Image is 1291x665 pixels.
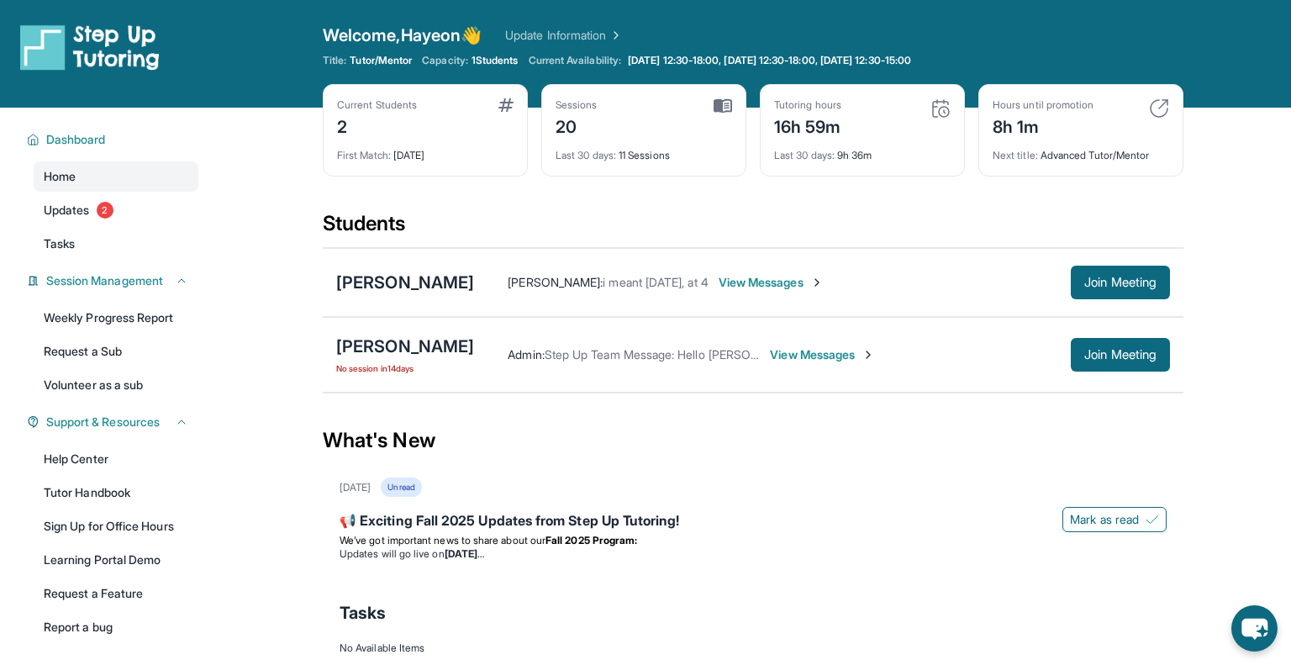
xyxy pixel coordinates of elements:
a: Learning Portal Demo [34,545,198,575]
strong: Fall 2025 Program: [545,534,637,546]
span: Tasks [44,235,75,252]
div: Students [323,210,1183,247]
a: Update Information [505,27,623,44]
div: 11 Sessions [556,139,732,162]
img: Mark as read [1146,513,1159,526]
img: card [1149,98,1169,119]
div: 2 [337,112,417,139]
span: Support & Resources [46,414,160,430]
span: Welcome, Hayeon 👋 [323,24,482,47]
li: Updates will go live on [340,547,1167,561]
div: 16h 59m [774,112,841,139]
span: No session in 14 days [336,362,474,375]
img: card [930,98,951,119]
span: We’ve got important news to share about our [340,534,545,546]
img: card [714,98,732,113]
img: card [498,98,514,112]
span: [DATE] 12:30-18:00, [DATE] 12:30-18:00, [DATE] 12:30-15:00 [628,54,911,67]
img: logo [20,24,160,71]
button: Join Meeting [1071,266,1170,299]
img: Chevron-Right [810,276,824,289]
div: Sessions [556,98,598,112]
span: Dashboard [46,131,106,148]
div: What's New [323,404,1183,478]
span: Current Availability: [529,54,621,67]
img: Chevron Right [606,27,623,44]
span: Last 30 days : [556,149,616,161]
div: 8h 1m [993,112,1093,139]
a: Report a bug [34,612,198,642]
span: 1 Students [472,54,519,67]
a: Updates2 [34,195,198,225]
a: Request a Sub [34,336,198,367]
span: Last 30 days : [774,149,835,161]
a: Tasks [34,229,198,259]
a: Sign Up for Office Hours [34,511,198,541]
div: Advanced Tutor/Mentor [993,139,1169,162]
div: [DATE] [337,139,514,162]
a: Tutor Handbook [34,478,198,508]
span: Home [44,168,76,185]
a: Volunteer as a sub [34,370,198,400]
span: 2 [97,202,113,219]
img: Chevron-Right [862,348,875,362]
button: Mark as read [1062,507,1167,532]
div: 📢 Exciting Fall 2025 Updates from Step Up Tutoring! [340,510,1167,534]
a: [DATE] 12:30-18:00, [DATE] 12:30-18:00, [DATE] 12:30-15:00 [624,54,914,67]
span: Tutor/Mentor [350,54,412,67]
span: Session Management [46,272,163,289]
div: [PERSON_NAME] [336,271,474,294]
a: Help Center [34,444,198,474]
div: Unread [381,478,421,497]
div: Tutoring hours [774,98,841,112]
span: i meant [DATE], at 4 [603,275,708,289]
span: Mark as read [1070,511,1139,528]
strong: [DATE] [445,547,484,560]
a: Home [34,161,198,192]
div: Hours until promotion [993,98,1093,112]
button: Dashboard [40,131,188,148]
a: Weekly Progress Report [34,303,198,333]
a: Request a Feature [34,578,198,609]
span: Title: [323,54,346,67]
button: Support & Resources [40,414,188,430]
span: Next title : [993,149,1038,161]
div: No Available Items [340,641,1167,655]
button: Join Meeting [1071,338,1170,372]
span: View Messages [719,274,824,291]
span: Updates [44,202,90,219]
span: View Messages [770,346,875,363]
span: Capacity: [422,54,468,67]
div: [PERSON_NAME] [336,335,474,358]
span: [PERSON_NAME] : [508,275,603,289]
span: Tasks [340,601,386,625]
span: Join Meeting [1084,350,1157,360]
span: First Match : [337,149,391,161]
div: Current Students [337,98,417,112]
button: chat-button [1231,605,1278,652]
div: 20 [556,112,598,139]
span: Admin : [508,347,544,362]
button: Session Management [40,272,188,289]
span: Join Meeting [1084,277,1157,288]
div: 9h 36m [774,139,951,162]
div: [DATE] [340,481,371,494]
